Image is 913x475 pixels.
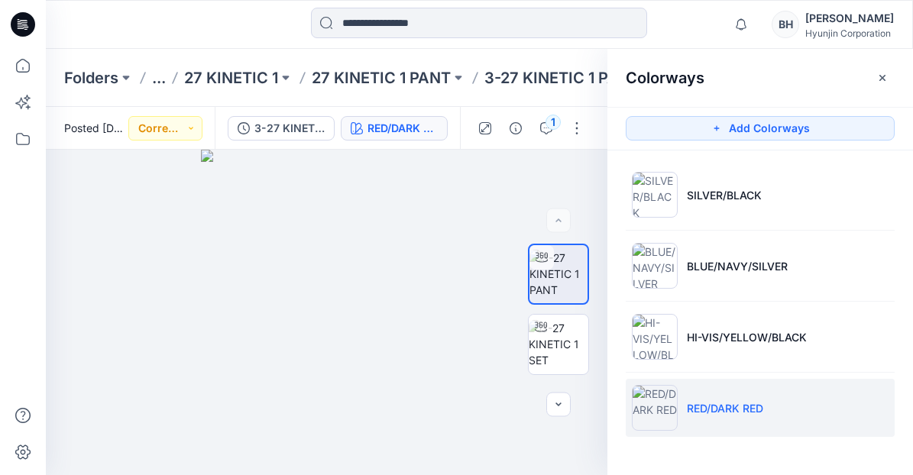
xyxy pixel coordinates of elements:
[228,116,335,141] button: 3-27 KINETIC 1 SET
[546,115,561,130] div: 1
[64,120,128,136] span: Posted [DATE] 01:02 by
[632,243,678,289] img: BLUE/NAVY/SILVER
[254,120,325,137] div: 3-27 KINETIC 1 SET
[632,385,678,431] img: RED/DARK RED
[687,187,762,203] p: SILVER/BLACK
[367,120,438,137] div: RED/DARK RED
[772,11,799,38] div: BH
[312,67,451,89] a: 27 KINETIC 1 PANT
[534,116,558,141] button: 1
[529,320,588,368] img: 3-27 KINETIC 1 SET
[805,9,894,27] div: [PERSON_NAME]
[805,27,894,39] div: Hyunjin Corporation
[484,67,639,89] p: 3-27 KINETIC 1 PANT
[184,67,278,89] a: 27 KINETIC 1
[626,116,895,141] button: Add Colorways
[64,67,118,89] a: Folders
[687,329,807,345] p: HI-VIS/YELLOW/BLACK
[503,116,528,141] button: Details
[687,258,788,274] p: BLUE/NAVY/SILVER
[152,67,166,89] button: ...
[341,116,448,141] button: RED/DARK RED
[687,400,763,416] p: RED/DARK RED
[626,69,704,87] h2: Colorways
[529,250,588,298] img: 3-27 KINETIC 1 PANT
[632,314,678,360] img: HI-VIS/YELLOW/BLACK
[632,172,678,218] img: SILVER/BLACK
